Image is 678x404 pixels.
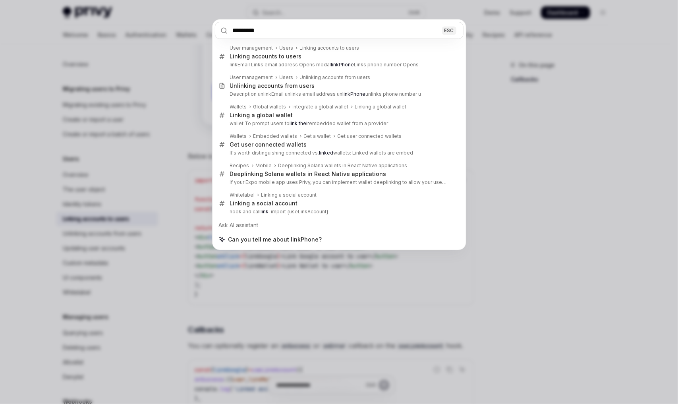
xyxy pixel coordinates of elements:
div: Embedded wallets [253,133,297,139]
p: It's worth distinguishing connected vs. wallets: Linked wallets are embed [230,150,447,156]
b: linkPhone [343,91,366,97]
div: Linking a social account [261,192,317,198]
p: linkEmail Links email address Opens modal Links phone number Opens [230,62,447,68]
div: Linking accounts to users [230,53,302,60]
div: ESC [442,26,456,35]
div: Get user connected wallets [338,133,402,139]
p: If your Expo mobile app uses Privy, you can implement wallet deeplinking to allow your users to conn [230,179,447,186]
div: Linking accounts to users [300,45,359,51]
div: Get user connected wallets [230,141,307,148]
b: linked [319,150,334,156]
b: link their [290,120,309,126]
div: Deeplinking Solana wallets in React Native applications [278,162,408,169]
div: User management [230,45,273,51]
div: Users [280,74,294,81]
div: Linking a global wallet [230,112,293,119]
div: Unlinking accounts from users [300,74,371,81]
div: Get a wallet [304,133,331,139]
div: User management [230,74,273,81]
div: Linking a global wallet [355,104,407,110]
div: Mobile [256,162,272,169]
div: Linking a social account [230,200,298,207]
b: linkPhone [331,62,354,68]
div: Wallets [230,133,247,139]
div: Ask AI assistant [215,218,464,232]
div: Wallets [230,104,247,110]
div: Users [280,45,294,51]
span: Can you tell me about linkPhone? [228,236,322,244]
div: Recipes [230,162,249,169]
b: link [261,209,269,215]
div: Unlinking accounts from users [230,82,315,89]
div: Integrate a global wallet [293,104,349,110]
p: Description unlinkEmail unlinks email address un unlinks phone number u [230,91,447,97]
div: Whitelabel [230,192,255,198]
div: Deeplinking Solana wallets in React Native applications [230,170,386,178]
p: hook and call . import {useLinkAccount} [230,209,447,215]
p: wallet To prompt users to embedded wallet from a provider [230,120,447,127]
div: Global wallets [253,104,286,110]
